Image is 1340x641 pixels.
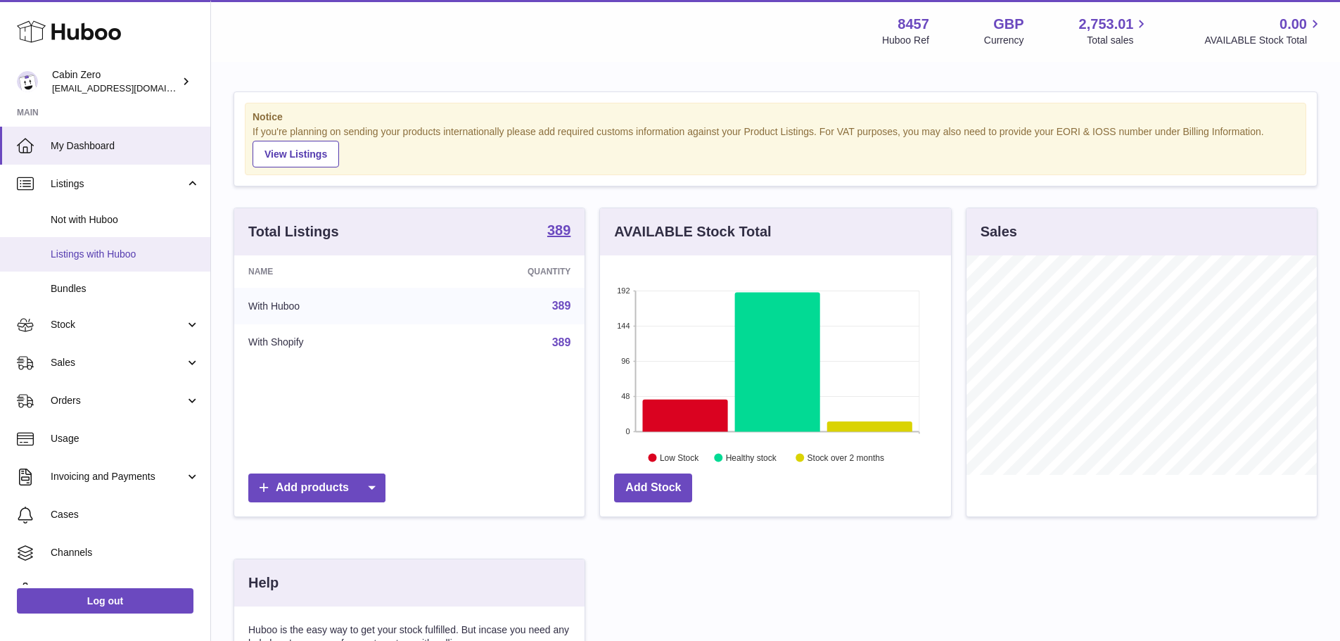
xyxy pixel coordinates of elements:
span: Not with Huboo [51,213,200,227]
span: Orders [51,394,185,407]
a: 389 [552,300,571,312]
text: 96 [622,357,630,365]
h3: Total Listings [248,222,339,241]
span: Settings [51,584,200,597]
strong: 8457 [898,15,929,34]
a: Log out [17,588,193,614]
span: Cases [51,508,200,521]
text: 48 [622,392,630,400]
div: Huboo Ref [882,34,929,47]
a: Add products [248,474,385,502]
strong: 389 [547,223,570,237]
text: Healthy stock [726,452,777,462]
a: Add Stock [614,474,692,502]
text: 192 [617,286,630,295]
span: Listings with Huboo [51,248,200,261]
span: Total sales [1087,34,1149,47]
span: 2,753.01 [1079,15,1134,34]
text: 0 [626,427,630,436]
span: [EMAIL_ADDRESS][DOMAIN_NAME] [52,82,207,94]
div: Currency [984,34,1024,47]
span: My Dashboard [51,139,200,153]
h3: Help [248,573,279,592]
a: View Listings [253,141,339,167]
span: AVAILABLE Stock Total [1204,34,1323,47]
strong: Notice [253,110,1298,124]
td: With Shopify [234,324,423,361]
span: Invoicing and Payments [51,470,185,483]
td: With Huboo [234,288,423,324]
a: 2,753.01 Total sales [1079,15,1150,47]
text: Low Stock [660,452,699,462]
text: Stock over 2 months [808,452,884,462]
a: 0.00 AVAILABLE Stock Total [1204,15,1323,47]
span: Bundles [51,282,200,296]
th: Quantity [423,255,585,288]
span: Sales [51,356,185,369]
div: Cabin Zero [52,68,179,95]
a: 389 [552,336,571,348]
img: internalAdmin-8457@internal.huboo.com [17,71,38,92]
h3: Sales [981,222,1017,241]
a: 389 [547,223,570,240]
span: 0.00 [1280,15,1307,34]
span: Stock [51,318,185,331]
span: Listings [51,177,185,191]
h3: AVAILABLE Stock Total [614,222,771,241]
span: Channels [51,546,200,559]
th: Name [234,255,423,288]
span: Usage [51,432,200,445]
div: If you're planning on sending your products internationally please add required customs informati... [253,125,1298,167]
strong: GBP [993,15,1023,34]
text: 144 [617,322,630,330]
